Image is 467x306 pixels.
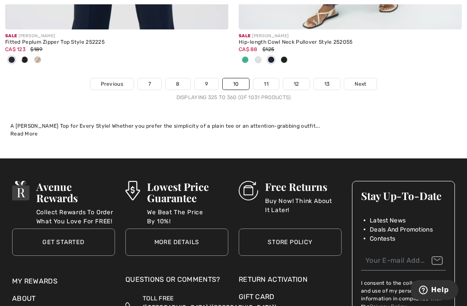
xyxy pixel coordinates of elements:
[125,274,228,289] div: Questions or Comments?
[239,229,342,256] a: Store Policy
[239,33,462,39] div: [PERSON_NAME]
[361,251,446,271] input: Your E-mail Address
[147,208,228,225] p: We Beat The Price By 10%!
[5,53,18,68] div: Midnight Blue 40
[278,53,291,68] div: Black
[12,229,115,256] a: Get Started
[5,46,26,52] span: CA$ 123
[10,122,457,130] div: A [PERSON_NAME] Top for Every Style! Whether you prefer the simplicity of a plain tee or an atten...
[147,181,228,203] h3: Lowest Price Guarantee
[125,181,140,200] img: Lowest Price Guarantee
[166,78,190,90] a: 8
[265,181,342,192] h3: Free Returns
[411,280,458,302] iframe: Opens a widget where you can find more information
[370,234,395,243] span: Contests
[314,78,340,90] a: 13
[90,78,134,90] a: Previous
[361,190,446,201] h3: Stay Up-To-Date
[5,33,228,39] div: [PERSON_NAME]
[239,274,342,285] a: Return Activation
[138,78,161,90] a: 7
[283,78,310,90] a: 12
[239,292,342,302] a: Gift Card
[18,53,31,68] div: Black
[239,39,462,45] div: Hip-length Cowl Neck Pullover Style 252055
[265,53,278,68] div: Midnight Blue
[239,53,252,68] div: Garden green
[239,33,250,39] span: Sale
[344,78,377,90] a: Next
[10,131,38,137] span: Read More
[5,39,228,45] div: Fitted Peplum Zipper Top Style 252225
[36,181,115,203] h3: Avenue Rewards
[31,53,44,68] div: Parchment
[125,229,228,256] a: More Details
[36,208,115,225] p: Collect Rewards To Order What You Love For FREE!
[355,80,366,88] span: Next
[239,46,258,52] span: CA$ 88
[262,46,274,52] span: $125
[30,46,42,52] span: $189
[370,216,406,225] span: Latest News
[239,181,258,200] img: Free Returns
[252,53,265,68] div: Vanilla 30
[253,78,279,90] a: 11
[101,80,123,88] span: Previous
[12,277,58,285] a: My Rewards
[195,78,218,90] a: 9
[223,78,249,90] a: 10
[12,181,29,200] img: Avenue Rewards
[265,196,342,214] p: Buy Now! Think About It Later!
[5,33,17,39] span: Sale
[370,225,433,234] span: Deals And Promotions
